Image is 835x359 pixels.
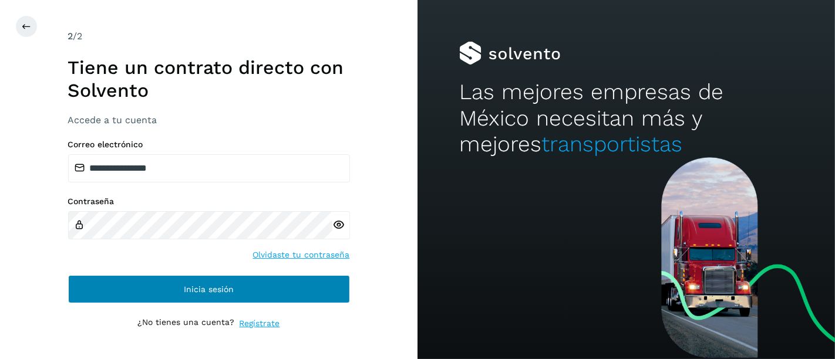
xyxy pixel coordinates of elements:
[541,131,682,157] span: transportistas
[138,317,235,330] p: ¿No tienes una cuenta?
[240,317,280,330] a: Regístrate
[68,56,350,101] h1: Tiene un contrato directo con Solvento
[184,285,234,293] span: Inicia sesión
[68,140,350,150] label: Correo electrónico
[68,114,350,126] h3: Accede a tu cuenta
[68,197,350,206] label: Contraseña
[459,79,793,157] h2: Las mejores empresas de México necesitan más y mejores
[68,275,350,303] button: Inicia sesión
[253,249,350,261] a: Olvidaste tu contraseña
